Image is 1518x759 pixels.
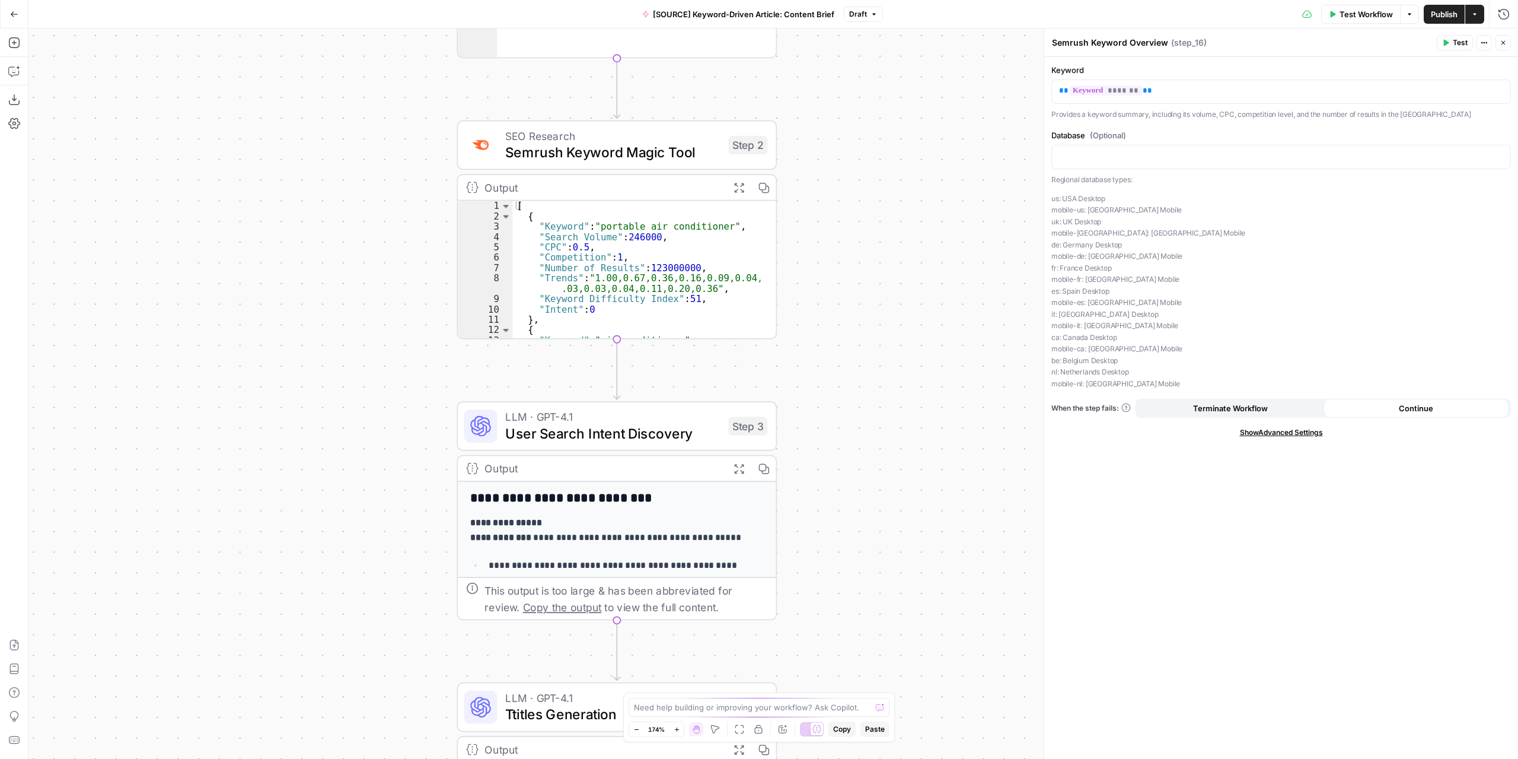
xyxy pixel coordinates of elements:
img: 8a3tdog8tf0qdwwcclgyu02y995m [470,135,491,155]
button: Terminate Workflow [1138,399,1324,418]
p: Provides a keyword summary, including its volume, CPC, competition level, and the number of resul... [1051,109,1511,120]
div: Step 3 [728,417,767,435]
div: 6 [458,253,512,263]
div: 9 [458,294,512,304]
div: Output [484,741,720,758]
span: Toggle code folding, rows 12 through 21 [500,325,512,335]
span: 174% [648,725,665,734]
a: When the step fails: [1051,403,1131,414]
button: Test Workflow [1321,5,1400,24]
span: (Optional) [1090,129,1126,141]
div: This output is too large & has been abbreviated for review. to view the full content. [484,582,767,615]
div: 12 [458,325,512,335]
div: Step 2 [728,136,767,154]
span: Continue [1399,402,1433,414]
div: Output [484,179,720,196]
span: Toggle code folding, rows 2 through 11 [500,211,512,221]
label: Database [1051,129,1511,141]
button: Copy [828,722,856,737]
button: Test [1437,35,1473,50]
span: LLM · GPT-4.1 [505,690,719,706]
span: Ttitles Generation [505,704,719,725]
button: Publish [1424,5,1465,24]
span: Test Workflow [1340,8,1393,20]
div: 11 [458,315,512,325]
div: 13 [458,335,512,345]
div: 1 [458,201,512,211]
div: 8 [458,273,512,294]
p: Regional database types: [1051,174,1511,186]
button: Paste [860,722,889,737]
span: User Search Intent Discovery [505,423,720,444]
g: Edge from step_16 to step_2 [614,58,620,118]
textarea: Semrush Keyword Overview [1052,37,1168,49]
span: [SOURCE] Keyword-Driven Article: Content Brief [653,8,834,20]
span: Copy [833,724,851,735]
span: Show Advanced Settings [1240,427,1323,438]
span: LLM · GPT-4.1 [505,408,720,425]
div: 3 [458,221,512,231]
div: 7 [458,263,512,273]
span: Terminate Workflow [1193,402,1268,414]
span: Toggle code folding, rows 1 through 1002 [500,201,512,211]
div: 4 [458,232,512,242]
div: 2 [458,211,512,221]
g: Edge from step_3 to step_4 [614,620,620,680]
span: Test [1453,37,1468,48]
div: 5 [458,242,512,252]
button: [SOURCE] Keyword-Driven Article: Content Brief [635,5,841,24]
span: Copy the output [523,601,601,613]
span: SEO Research [505,128,720,144]
span: Paste [865,724,885,735]
button: Draft [844,7,883,22]
div: 10 [458,304,512,315]
span: Publish [1431,8,1458,20]
g: Edge from step_2 to step_3 [614,339,620,399]
span: Draft [849,9,867,20]
p: us: USA Desktop mobile-us: [GEOGRAPHIC_DATA] Mobile uk: UK Desktop mobile-[GEOGRAPHIC_DATA]: [GEO... [1051,193,1511,390]
span: Semrush Keyword Magic Tool [505,142,720,163]
label: Keyword [1051,64,1511,76]
div: SEO ResearchSemrush Keyword Magic ToolStep 2Output[ { "Keyword":"portable air conditioner", "Sear... [457,120,777,339]
div: Output [484,460,720,477]
span: ( step_16 ) [1171,37,1207,49]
